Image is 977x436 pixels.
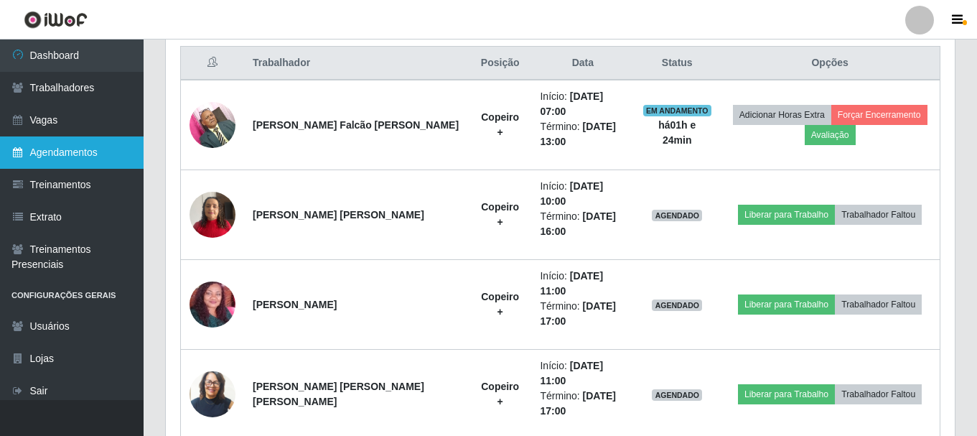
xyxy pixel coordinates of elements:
[835,294,922,315] button: Trabalhador Faltou
[738,294,835,315] button: Liberar para Trabalho
[540,358,625,389] li: Início:
[481,111,519,138] strong: Copeiro +
[469,47,532,80] th: Posição
[652,300,702,311] span: AGENDADO
[805,125,856,145] button: Avaliação
[253,381,424,407] strong: [PERSON_NAME] [PERSON_NAME] [PERSON_NAME]
[481,381,519,407] strong: Copeiro +
[24,11,88,29] img: CoreUI Logo
[190,184,235,245] img: 1737135977494.jpeg
[643,105,711,116] span: EM ANDAMENTO
[190,94,235,155] img: 1697117733428.jpeg
[835,384,922,404] button: Trabalhador Faltou
[481,291,519,317] strong: Copeiro +
[658,119,696,146] strong: há 01 h e 24 min
[540,180,603,207] time: [DATE] 10:00
[253,209,424,221] strong: [PERSON_NAME] [PERSON_NAME]
[244,47,469,80] th: Trabalhador
[720,47,940,80] th: Opções
[540,209,625,239] li: Término:
[540,270,603,297] time: [DATE] 11:00
[652,210,702,221] span: AGENDADO
[540,179,625,209] li: Início:
[738,205,835,225] button: Liberar para Trabalho
[831,105,927,125] button: Forçar Encerramento
[190,367,235,421] img: 1720054938864.jpeg
[835,205,922,225] button: Trabalhador Faltou
[540,89,625,119] li: Início:
[540,389,625,419] li: Término:
[190,257,235,352] img: 1695958183677.jpeg
[738,384,835,404] button: Liberar para Trabalho
[540,269,625,299] li: Início:
[652,389,702,401] span: AGENDADO
[253,299,337,310] strong: [PERSON_NAME]
[540,91,603,117] time: [DATE] 07:00
[540,360,603,386] time: [DATE] 11:00
[540,299,625,329] li: Término:
[733,105,831,125] button: Adicionar Horas Extra
[531,47,634,80] th: Data
[253,119,459,131] strong: [PERSON_NAME] Falcão [PERSON_NAME]
[540,119,625,149] li: Término:
[481,201,519,228] strong: Copeiro +
[634,47,720,80] th: Status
